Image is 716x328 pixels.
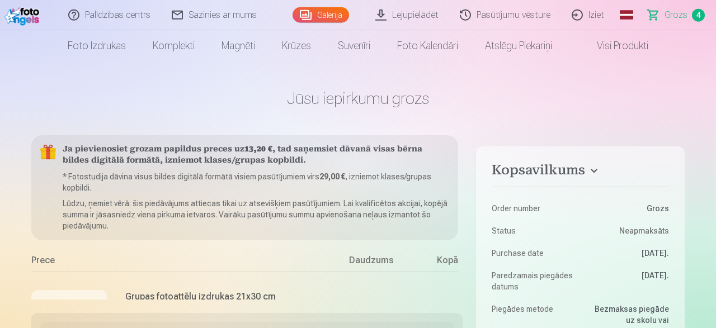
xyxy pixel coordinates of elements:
[63,198,449,231] p: Lūdzu, ņemiet vērā: šis piedāvājums attiecas tikai uz atsevišķiem pasūtījumiem. Lai kvalificētos ...
[324,30,384,61] a: Suvenīri
[54,30,139,61] a: Foto izdrukas
[244,145,272,154] b: 13,20 €
[63,144,449,167] h5: Ja pievienosiet grozam papildus preces uz , tad saņemsiet dāvanā visas bērna bildes digitālā form...
[665,8,687,22] span: Grozs
[586,270,669,292] dd: [DATE].
[492,162,669,182] button: Kopsavilkums
[586,203,669,214] dd: Grozs
[692,9,705,22] span: 4
[619,225,669,236] span: Neapmaksāts
[472,30,566,61] a: Atslēgu piekariņi
[492,225,575,236] dt: Status
[319,172,345,181] b: 29,00 €
[566,30,662,61] a: Visi produkti
[329,254,413,272] div: Daudzums
[413,254,458,272] div: Kopā
[139,30,208,61] a: Komplekti
[4,4,43,26] img: /fa1
[293,7,349,23] a: Galerija
[31,254,329,272] div: Prece
[125,290,286,303] h6: Grupas fotoattēlu izdrukas 21x30 cm
[492,248,575,259] dt: Purchase date
[268,30,324,61] a: Krūzes
[384,30,472,61] a: Foto kalendāri
[492,203,575,214] dt: Order number
[208,30,268,61] a: Magnēti
[492,270,575,292] dt: Paredzamais piegādes datums
[63,171,449,193] p: * Fotostudija dāvina visus bildes digitālā formātā visiem pasūtījumiem virs , izniemot klases/gru...
[586,248,669,259] dd: [DATE].
[31,88,685,108] h1: Jūsu iepirkumu grozs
